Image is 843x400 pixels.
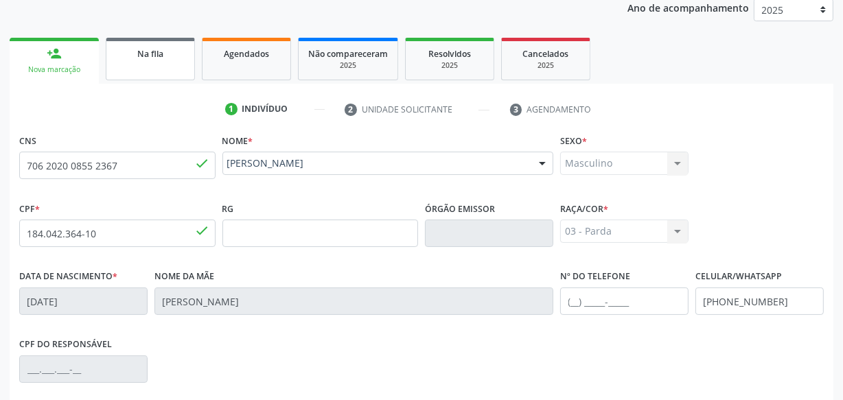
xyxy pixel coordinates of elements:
div: 2025 [415,60,484,71]
input: (__) _____-_____ [560,287,689,315]
input: (__) _____-_____ [695,287,824,315]
label: Sexo [560,130,587,152]
div: 2025 [308,60,388,71]
div: 1 [225,103,238,115]
input: __/__/____ [19,287,148,315]
label: Raça/cor [560,198,608,220]
label: CPF [19,198,40,220]
label: Nº do Telefone [560,266,630,287]
div: Indivíduo [242,103,288,115]
label: CNS [19,130,36,152]
span: [PERSON_NAME] [227,156,526,170]
label: Órgão emissor [425,198,495,220]
span: done [194,156,209,171]
label: RG [222,198,234,220]
label: CPF do responsável [19,334,112,355]
div: person_add [47,46,62,61]
span: Não compareceram [308,48,388,60]
span: Na fila [137,48,163,60]
label: Data de nascimento [19,266,117,287]
div: Nova marcação [19,64,89,75]
span: Agendados [224,48,269,60]
span: Cancelados [523,48,569,60]
input: ___.___.___-__ [19,355,148,383]
label: Nome da mãe [154,266,214,287]
div: 2025 [511,60,580,71]
span: done [194,223,209,238]
label: Celular/WhatsApp [695,266,782,287]
span: Resolvidos [428,48,471,60]
label: Nome [222,130,253,152]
